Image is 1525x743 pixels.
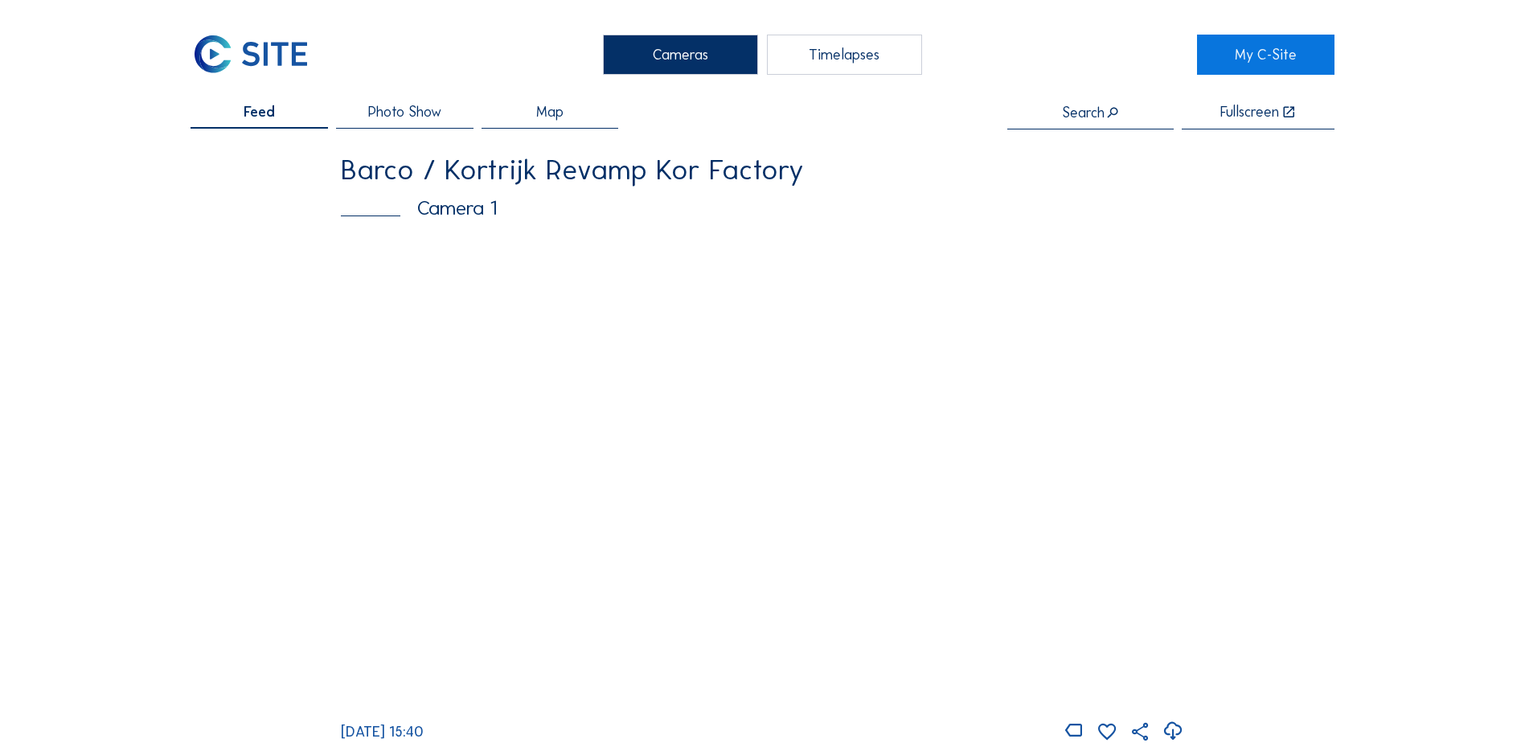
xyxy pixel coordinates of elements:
[341,235,1184,709] img: Image
[191,35,310,75] img: C-SITE Logo
[244,105,275,119] span: Feed
[191,35,328,75] a: C-SITE Logo
[341,155,1184,184] div: Barco / Kortrijk Revamp Kor Factory
[1220,105,1279,120] div: Fullscreen
[1197,35,1334,75] a: My C-Site
[341,198,1184,218] div: Camera 1
[536,105,564,119] span: Map
[368,105,441,119] span: Photo Show
[603,35,758,75] div: Cameras
[767,35,922,75] div: Timelapses
[341,723,424,741] span: [DATE] 15:40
